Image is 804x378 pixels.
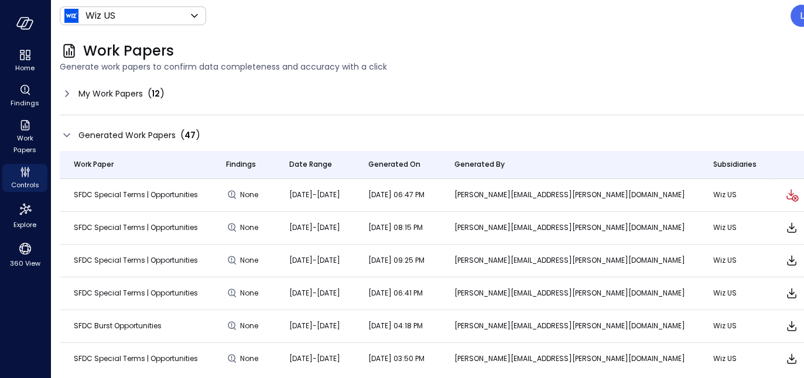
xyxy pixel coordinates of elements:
span: SFDC Burst Opportunities [74,321,162,331]
span: Findings [11,97,39,109]
span: [DATE]-[DATE] [289,190,340,200]
div: Controls [2,164,47,192]
span: Findings [226,159,256,170]
span: SFDC Special Terms | Opportunities [74,255,198,265]
span: [DATE] 08:15 PM [368,222,423,232]
div: ( ) [148,87,165,101]
span: Work Papers [83,42,174,60]
p: Wiz US [85,9,115,23]
span: Explore [13,219,36,231]
span: [DATE]-[DATE] [289,353,340,363]
p: [PERSON_NAME][EMAIL_ADDRESS][PERSON_NAME][DOMAIN_NAME] [454,255,685,266]
span: Home [15,62,35,74]
span: [DATE]-[DATE] [289,255,340,265]
span: Date Range [289,159,332,170]
span: 12 [152,88,160,99]
span: None [240,353,261,365]
p: Wiz US [713,320,757,332]
span: Work Papers [7,132,43,156]
span: [DATE]-[DATE] [289,321,340,331]
span: SFDC Special Terms | Opportunities [74,222,198,232]
span: Download [785,253,799,267]
span: None [240,189,261,201]
p: Wiz US [713,255,757,266]
img: Icon [64,9,78,23]
p: L [800,9,804,23]
span: None [240,222,261,233]
p: [PERSON_NAME][EMAIL_ADDRESS][PERSON_NAME][DOMAIN_NAME] [454,189,685,201]
span: Download [785,286,799,300]
span: Download [785,221,799,235]
p: Wiz US [713,189,757,201]
div: Home [2,47,47,75]
span: Controls [11,179,39,191]
span: [DATE]-[DATE] [289,288,340,298]
p: [PERSON_NAME][EMAIL_ADDRESS][PERSON_NAME][DOMAIN_NAME] [454,287,685,299]
p: [PERSON_NAME][EMAIL_ADDRESS][PERSON_NAME][DOMAIN_NAME] [454,320,685,332]
div: Explore [2,199,47,232]
div: Work Papers [2,117,47,157]
span: 360 View [10,257,40,269]
span: [DATE]-[DATE] [289,222,340,232]
span: SFDC Special Terms | Opportunities [74,288,198,298]
span: Work Paper [74,159,114,170]
span: None [240,320,261,332]
span: Download [785,319,799,333]
span: [DATE] 06:41 PM [368,288,423,298]
span: Generated Work Papers [78,129,176,142]
div: 360 View [2,239,47,270]
span: 47 [184,129,196,141]
span: [DATE] 09:25 PM [368,255,425,265]
span: SFDC Special Terms | Opportunities [74,353,198,363]
p: [PERSON_NAME][EMAIL_ADDRESS][PERSON_NAME][DOMAIN_NAME] [454,222,685,233]
span: Generated On [368,159,420,170]
div: ( ) [180,128,200,142]
span: None [240,255,261,266]
span: SFDC Special Terms | Opportunities [74,190,198,200]
p: Wiz US [713,222,757,233]
span: [DATE] 06:47 PM [368,190,425,200]
button: No data is available for this Work paper [785,188,799,202]
div: Findings [2,82,47,110]
span: [DATE] 03:50 PM [368,353,425,363]
p: Wiz US [713,353,757,365]
span: Generated By [454,159,505,170]
p: Wiz US [713,287,757,299]
span: Subsidiaries [713,159,757,170]
span: My Work Papers [78,87,143,100]
p: [PERSON_NAME][EMAIL_ADDRESS][PERSON_NAME][DOMAIN_NAME] [454,353,685,365]
span: [DATE] 04:18 PM [368,321,423,331]
span: Download [785,352,799,366]
span: None [240,287,261,299]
